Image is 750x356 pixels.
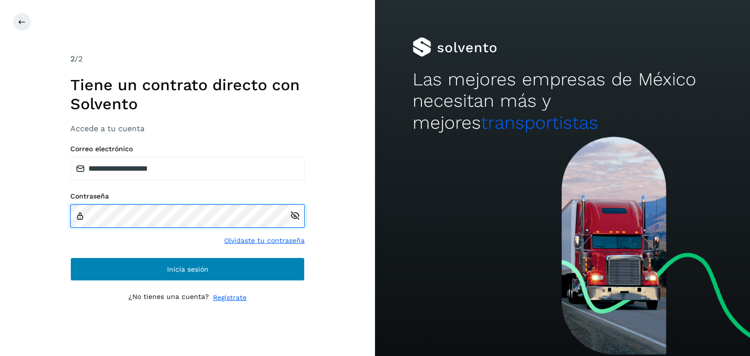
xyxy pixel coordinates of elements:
span: 2 [70,54,75,63]
span: Inicia sesión [167,266,208,273]
div: /2 [70,53,305,65]
a: Olvidaste tu contraseña [224,236,305,246]
h1: Tiene un contrato directo con Solvento [70,76,305,113]
button: Inicia sesión [70,257,305,281]
h3: Accede a tu cuenta [70,124,305,133]
label: Correo electrónico [70,145,305,153]
span: transportistas [481,112,598,133]
a: Regístrate [213,293,247,303]
p: ¿No tienes una cuenta? [128,293,209,303]
h2: Las mejores empresas de México necesitan más y mejores [413,69,712,134]
label: Contraseña [70,192,305,200]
